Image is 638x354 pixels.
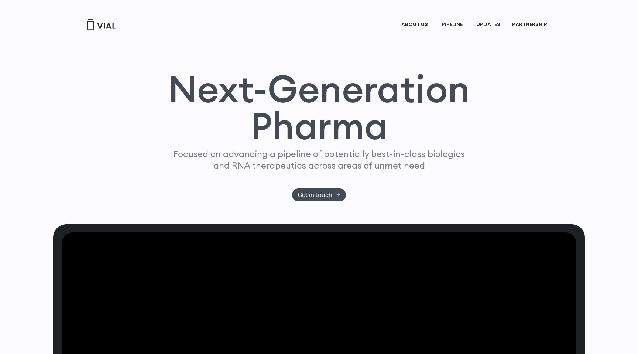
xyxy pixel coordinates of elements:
p: Focused on advancing a pipeline of potentially best-in-class biologics and RNA therapeutics acros... [170,148,468,171]
a: PARTNERSHIPMenu Toggle [506,18,555,31]
a: UPDATES [470,18,506,31]
a: PIPELINEMenu Toggle [436,18,470,31]
a: Get in touch [292,188,346,201]
img: Vial Logo [86,19,116,30]
span: Get in touch [298,192,332,198]
h1: Next-Generation Pharma [159,70,479,145]
a: ABOUT USMenu Toggle [395,18,435,31]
